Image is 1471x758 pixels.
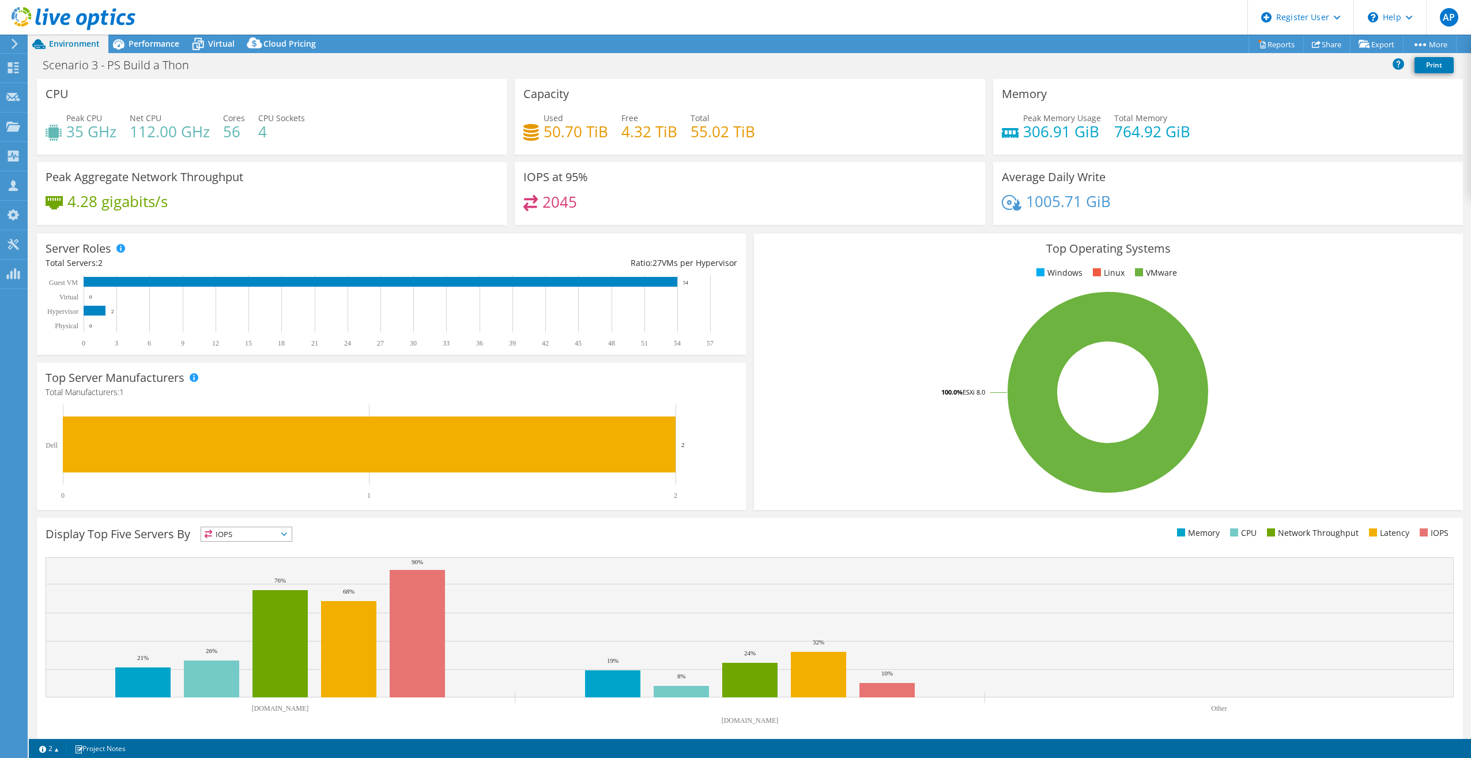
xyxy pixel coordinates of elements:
h4: 306.91 GiB [1023,125,1101,138]
text: 76% [274,577,286,584]
text: 6 [148,339,151,347]
li: IOPS [1417,527,1449,539]
h4: 1005.71 GiB [1026,195,1111,208]
text: Physical [55,322,78,330]
text: 1 [367,491,371,500]
text: [DOMAIN_NAME] [252,704,309,712]
text: 18 [278,339,285,347]
a: Export [1350,35,1404,53]
div: Ratio: VMs per Hypervisor [391,257,737,269]
text: 3 [115,339,118,347]
h3: Average Daily Write [1002,171,1106,183]
text: 54 [674,339,681,347]
text: 19% [607,657,618,664]
h3: Top Operating Systems [763,242,1454,255]
tspan: 100.0% [941,388,963,396]
a: Project Notes [66,741,134,756]
text: 39 [509,339,516,347]
h4: 4.28 gigabits/s [67,195,168,208]
span: Net CPU [130,112,161,123]
text: 8% [677,673,686,680]
text: 0 [89,294,92,300]
text: 10% [881,670,893,677]
h4: 764.92 GiB [1114,125,1190,138]
text: Virtual [59,293,79,301]
span: 1 [119,386,124,397]
span: Performance [129,38,179,49]
h4: 56 [223,125,245,138]
li: Windows [1034,267,1082,279]
tspan: ESXi 8.0 [963,388,985,396]
h3: Peak Aggregate Network Throughput [46,171,243,183]
h4: 50.70 TiB [544,125,608,138]
h3: IOPS at 95% [523,171,588,183]
a: Reports [1249,35,1304,53]
h4: 112.00 GHz [130,125,210,138]
h4: Total Manufacturers: [46,386,737,399]
text: 0 [61,491,65,500]
text: 0 [89,323,92,329]
a: Print [1415,57,1454,73]
span: IOPS [201,527,292,541]
text: Hypervisor [47,307,78,316]
li: Latency [1366,527,1409,539]
text: 2 [111,309,114,314]
span: Used [544,112,563,123]
text: 0 [82,339,85,347]
text: 21% [137,654,149,661]
text: 36 [476,339,483,347]
h3: Memory [1002,88,1047,100]
li: Linux [1090,267,1125,279]
span: Cores [223,112,245,123]
text: 42 [542,339,549,347]
span: 27 [652,257,662,268]
text: 51 [641,339,648,347]
h4: 4 [258,125,305,138]
text: 90% [412,558,423,565]
text: Other [1211,704,1227,712]
a: Share [1303,35,1351,53]
text: 30 [410,339,417,347]
span: Peak Memory Usage [1023,112,1101,123]
span: Virtual [208,38,235,49]
span: Cloud Pricing [263,38,316,49]
text: 12 [212,339,219,347]
span: Peak CPU [66,112,102,123]
text: 68% [343,588,354,595]
div: Total Servers: [46,257,391,269]
text: 21 [311,339,318,347]
h3: CPU [46,88,69,100]
span: 2 [98,257,103,268]
text: 33 [443,339,450,347]
li: Memory [1174,527,1220,539]
text: 2 [681,441,685,448]
text: 48 [608,339,615,347]
h4: 4.32 TiB [621,125,677,138]
text: 24% [744,650,756,656]
h3: Top Server Manufacturers [46,372,184,384]
li: CPU [1227,527,1257,539]
text: 24 [344,339,351,347]
text: 45 [575,339,582,347]
text: 54 [683,280,689,286]
svg: \n [1368,12,1378,22]
span: Environment [49,38,100,49]
text: 26% [206,647,217,654]
span: Total [691,112,710,123]
text: [DOMAIN_NAME] [722,716,779,725]
text: 2 [674,491,677,500]
a: More [1403,35,1457,53]
h4: 2045 [542,196,577,208]
text: 27 [377,339,384,347]
text: 57 [707,339,714,347]
h3: Server Roles [46,242,111,255]
text: 9 [181,339,184,347]
span: AP [1440,8,1458,27]
span: Total Memory [1114,112,1167,123]
h4: 35 GHz [66,125,116,138]
li: Network Throughput [1264,527,1359,539]
h1: Scenario 3 - PS Build a Thon [37,59,207,72]
span: Free [621,112,638,123]
text: Guest VM [49,279,78,287]
text: 15 [245,339,252,347]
